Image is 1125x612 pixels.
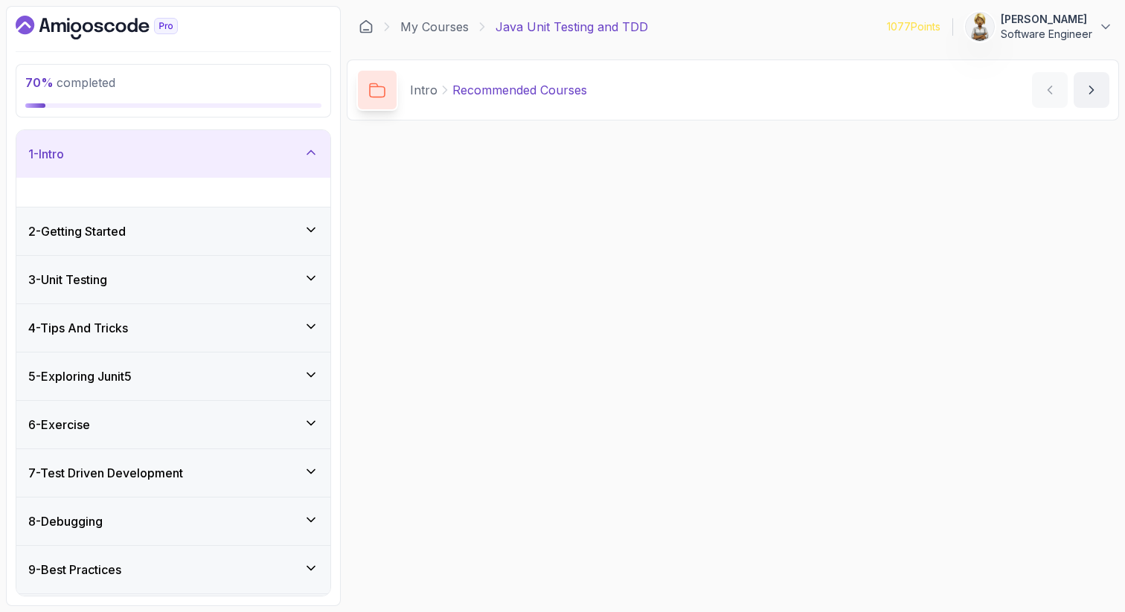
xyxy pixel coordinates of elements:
button: 7-Test Driven Development [16,449,330,497]
img: user profile image [966,13,994,41]
p: [PERSON_NAME] [1001,12,1092,27]
p: Recommended Courses [452,81,587,99]
span: 70 % [25,75,54,90]
button: 9-Best Practices [16,546,330,593]
button: 3-Unit Testing [16,256,330,303]
button: 2-Getting Started [16,207,330,255]
h3: 4 - Tips And Tricks [28,319,128,337]
h3: 1 - Intro [28,145,64,163]
button: 8-Debugging [16,497,330,545]
p: Intro [410,81,437,99]
button: next content [1074,72,1109,108]
h3: 6 - Exercise [28,416,90,434]
button: 1-Intro [16,130,330,178]
button: user profile image[PERSON_NAME]Software Engineer [965,12,1113,42]
a: Dashboard [16,16,212,39]
button: previous content [1032,72,1068,108]
button: 4-Tips And Tricks [16,304,330,352]
h3: 8 - Debugging [28,512,103,530]
a: Dashboard [359,19,374,34]
p: Java Unit Testing and TDD [496,18,648,36]
h3: 9 - Best Practices [28,561,121,579]
h3: 2 - Getting Started [28,222,126,240]
h3: 7 - Test Driven Development [28,464,183,482]
p: 1077 Points [887,19,940,34]
button: 5-Exploring Junit5 [16,352,330,400]
span: completed [25,75,115,90]
p: Software Engineer [1001,27,1092,42]
button: 6-Exercise [16,401,330,448]
h3: 5 - Exploring Junit5 [28,367,132,385]
a: My Courses [400,18,469,36]
h3: 3 - Unit Testing [28,271,107,289]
